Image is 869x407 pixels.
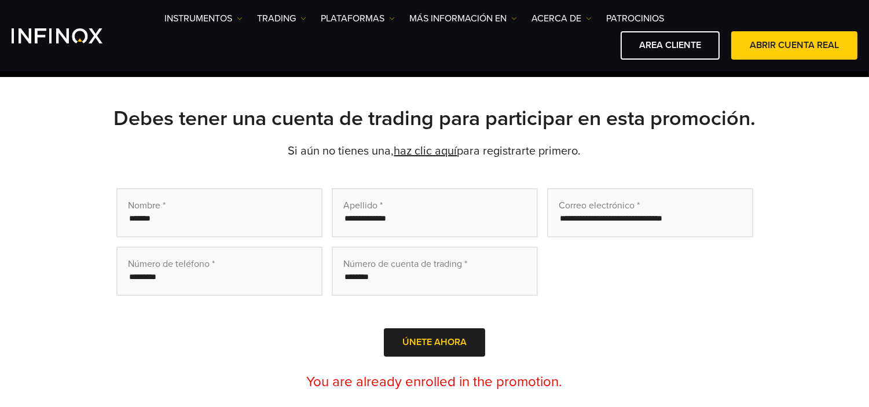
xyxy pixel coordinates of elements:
[409,12,517,25] a: Más información en
[12,28,130,43] a: INFINOX Logo
[606,12,664,25] a: Patrocinios
[307,373,563,390] span: You are already enrolled in the promotion.
[164,12,243,25] a: Instrumentos
[384,328,485,357] button: Únete ahora
[30,143,840,159] p: Si aún no tienes una, para registrarte primero.
[402,337,467,348] span: Únete ahora
[257,12,306,25] a: TRADING
[731,31,857,60] a: ABRIR CUENTA REAL
[321,12,395,25] a: PLATAFORMAS
[113,106,756,131] strong: Debes tener una cuenta de trading para participar en esta promoción.
[531,12,592,25] a: ACERCA DE
[394,144,457,158] a: haz clic aquí
[621,31,720,60] a: AREA CLIENTE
